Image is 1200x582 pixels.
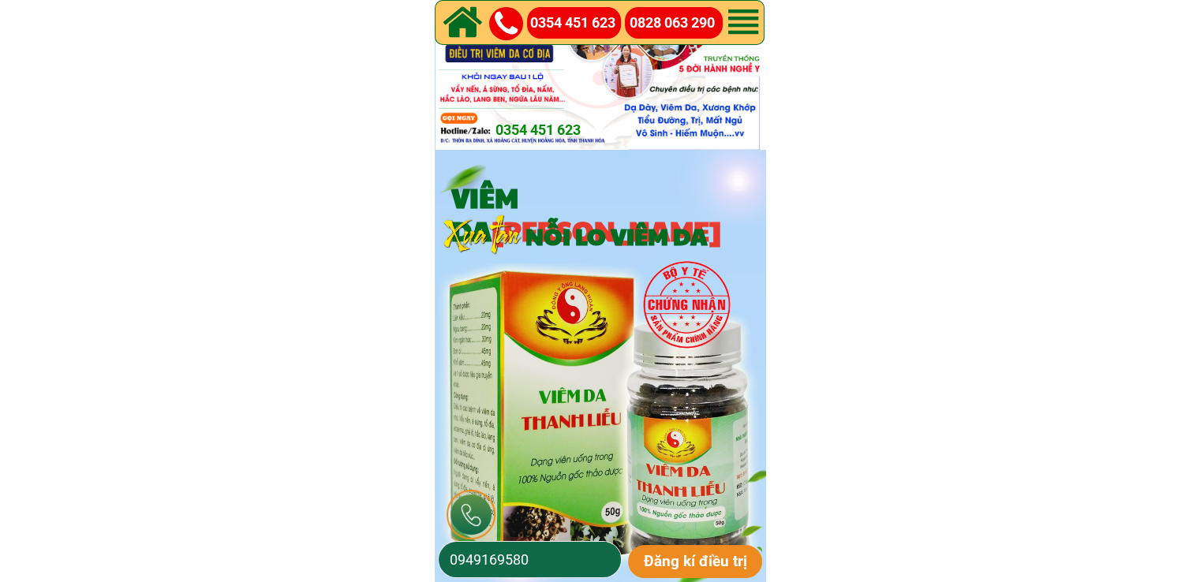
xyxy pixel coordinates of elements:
h3: VIÊM DA [451,181,784,247]
a: 0354 451 623 [530,12,623,35]
h3: NỖI LO VIÊM DA [525,222,799,250]
input: Số điện thoại [446,542,614,577]
p: Đăng kí điều trị [628,545,763,578]
a: 0354 451 623 [495,119,653,142]
a: 0828 063 290 [630,12,723,35]
span: [PERSON_NAME] [492,211,721,249]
